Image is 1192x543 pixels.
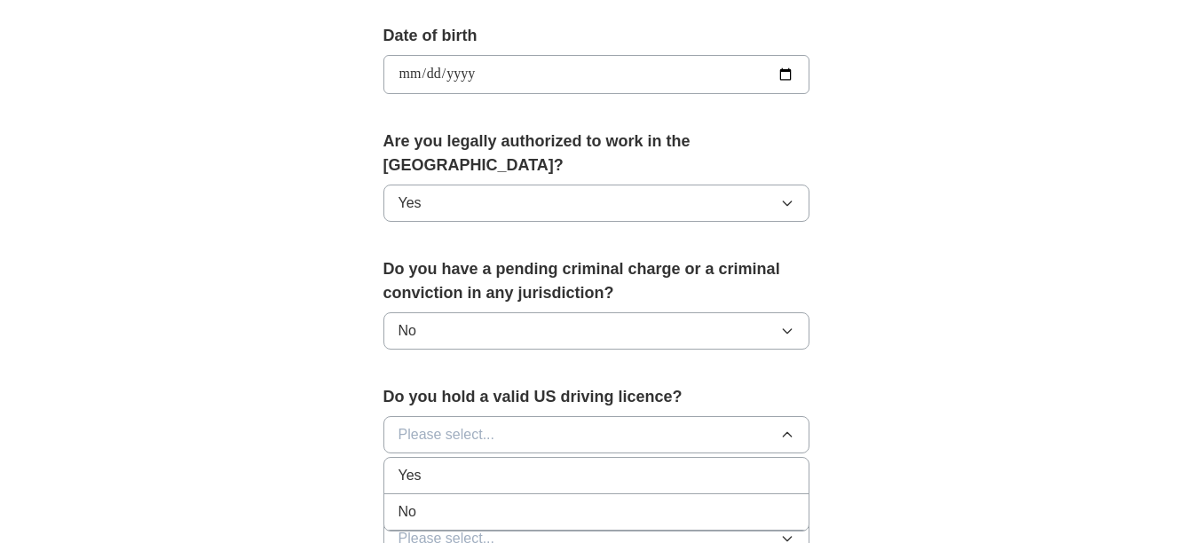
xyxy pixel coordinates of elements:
label: Do you have a pending criminal charge or a criminal conviction in any jurisdiction? [383,257,809,305]
button: Yes [383,185,809,222]
span: No [399,501,416,523]
label: Date of birth [383,24,809,48]
span: Yes [399,193,422,214]
span: Please select... [399,424,495,445]
button: Please select... [383,416,809,453]
button: No [383,312,809,350]
span: Yes [399,465,422,486]
label: Are you legally authorized to work in the [GEOGRAPHIC_DATA]? [383,130,809,177]
label: Do you hold a valid US driving licence? [383,385,809,409]
span: No [399,320,416,342]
